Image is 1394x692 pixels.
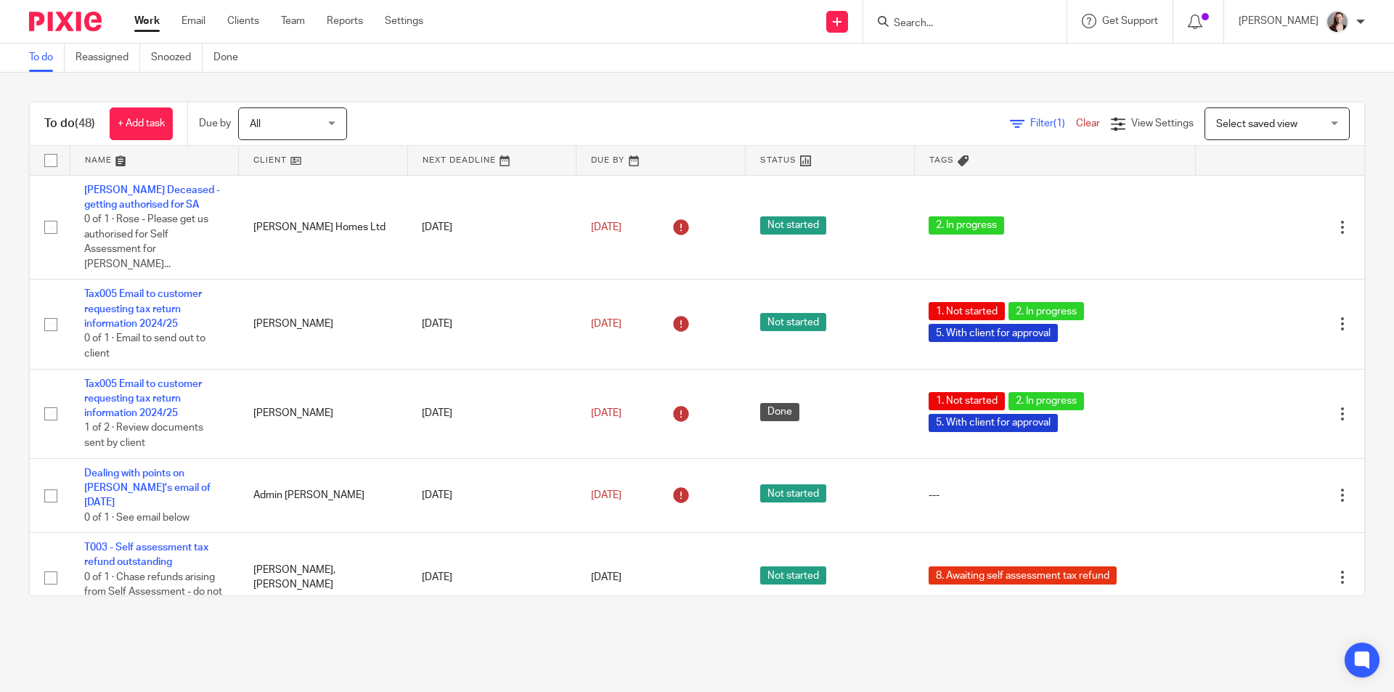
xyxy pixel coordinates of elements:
[760,313,826,331] span: Not started
[199,116,231,131] p: Due by
[250,119,261,129] span: All
[182,14,205,28] a: Email
[29,12,102,31] img: Pixie
[1131,118,1194,129] span: View Settings
[407,458,576,533] td: [DATE]
[281,14,305,28] a: Team
[239,280,408,369] td: [PERSON_NAME]
[1053,118,1065,129] span: (1)
[1076,118,1100,129] a: Clear
[239,533,408,622] td: [PERSON_NAME], [PERSON_NAME]
[1326,10,1349,33] img: High%20Res%20Andrew%20Price%20Accountants%20_Poppy%20Jakes%20Photography-3%20-%20Copy.jpg
[84,513,189,523] span: 0 of 1 · See email below
[110,107,173,140] a: + Add task
[239,458,408,533] td: Admin [PERSON_NAME]
[591,490,621,500] span: [DATE]
[929,566,1117,585] span: 8. Awaiting self assessment tax refund
[591,319,621,329] span: [DATE]
[407,280,576,369] td: [DATE]
[1239,14,1318,28] p: [PERSON_NAME]
[892,17,1023,30] input: Search
[84,334,205,359] span: 0 of 1 · Email to send out to client
[929,302,1005,320] span: 1. Not started
[84,289,202,329] a: Tax005 Email to customer requesting tax return information 2024/25
[84,468,211,508] a: Dealing with points on [PERSON_NAME]'s email of [DATE]
[75,118,95,129] span: (48)
[213,44,249,72] a: Done
[385,14,423,28] a: Settings
[1216,119,1297,129] span: Select saved view
[1008,302,1084,320] span: 2. In progress
[76,44,140,72] a: Reassigned
[929,392,1005,410] span: 1. Not started
[1030,118,1076,129] span: Filter
[327,14,363,28] a: Reports
[591,572,621,582] span: [DATE]
[591,222,621,232] span: [DATE]
[1008,392,1084,410] span: 2. In progress
[929,414,1058,432] span: 5. With client for approval
[760,484,826,502] span: Not started
[84,423,203,449] span: 1 of 2 · Review documents sent by client
[929,156,954,164] span: Tags
[929,488,1181,502] div: ---
[84,379,202,419] a: Tax005 Email to customer requesting tax return information 2024/25
[84,542,208,567] a: T003 - Self assessment tax refund outstanding
[760,216,826,235] span: Not started
[760,566,826,585] span: Not started
[84,185,220,210] a: [PERSON_NAME] Deceased - getting authorised for SA
[227,14,259,28] a: Clients
[1102,16,1158,26] span: Get Support
[239,175,408,280] td: [PERSON_NAME] Homes Ltd
[407,533,576,622] td: [DATE]
[44,116,95,131] h1: To do
[760,403,799,421] span: Done
[407,175,576,280] td: [DATE]
[239,369,408,458] td: [PERSON_NAME]
[407,369,576,458] td: [DATE]
[84,572,222,612] span: 0 of 1 · Chase refunds arising from Self Assessment - do not close down until tax...
[29,44,65,72] a: To do
[151,44,203,72] a: Snoozed
[84,214,208,269] span: 0 of 1 · Rose - Please get us authorised for Self Assessment for [PERSON_NAME]...
[591,408,621,418] span: [DATE]
[929,216,1004,235] span: 2. In progress
[134,14,160,28] a: Work
[929,324,1058,342] span: 5. With client for approval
